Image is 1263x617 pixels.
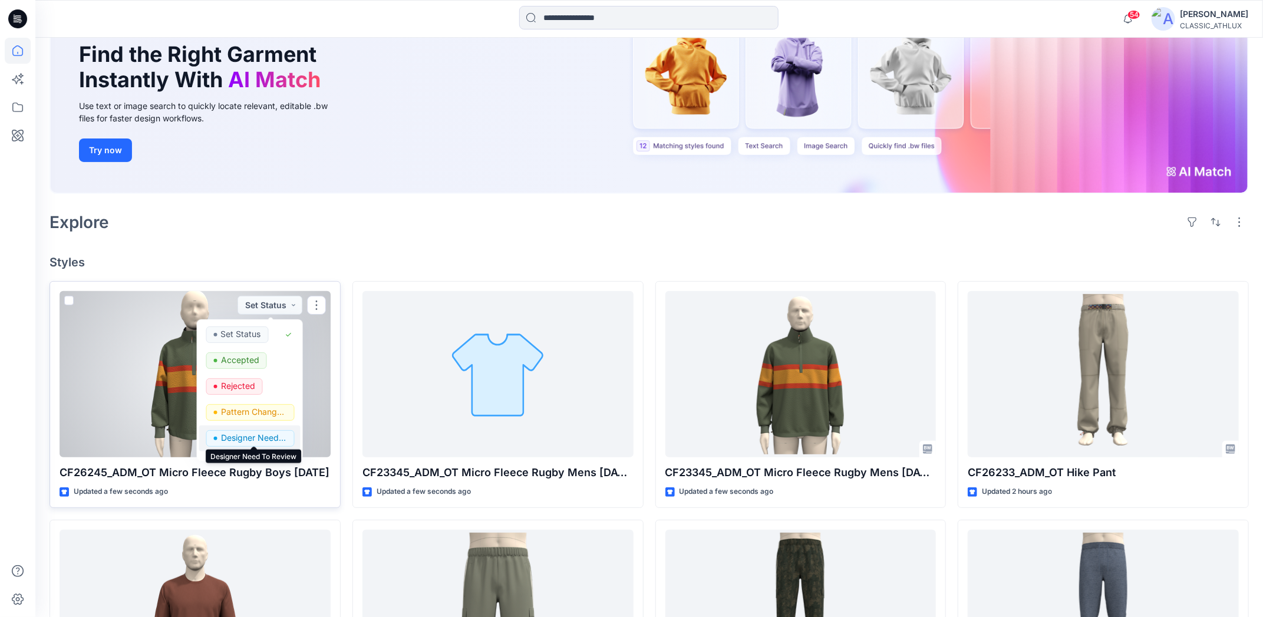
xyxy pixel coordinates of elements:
[79,100,344,124] div: Use text or image search to quickly locate relevant, editable .bw files for faster design workflows.
[74,486,168,498] p: Updated a few seconds ago
[665,291,936,457] a: CF23345_ADM_OT Micro Fleece Rugby Mens 05OCT25
[665,464,936,481] p: CF23345_ADM_OT Micro Fleece Rugby Mens [DATE]
[220,430,286,446] p: Designer Need To Review
[362,291,634,457] a: CF23345_ADM_OT Micro Fleece Rugby Mens 05OCT25
[968,291,1239,457] a: CF26233_ADM_OT Hike Pant
[228,67,321,93] span: AI Match
[79,42,327,93] h1: Find the Right Garment Instantly With
[1152,7,1175,31] img: avatar
[50,255,1249,269] h4: Styles
[1180,21,1248,30] div: CLASSIC_ATHLUX
[60,464,331,481] p: CF26245_ADM_OT Micro Fleece Rugby Boys [DATE]
[1180,7,1248,21] div: [PERSON_NAME]
[377,486,471,498] p: Updated a few seconds ago
[220,326,260,342] p: Set Status
[968,464,1239,481] p: CF26233_ADM_OT Hike Pant
[60,291,331,457] a: CF26245_ADM_OT Micro Fleece Rugby Boys 05OCT25
[50,213,109,232] h2: Explore
[220,456,286,471] p: Dropped \ Not proceeding
[982,486,1052,498] p: Updated 2 hours ago
[220,352,259,368] p: Accepted
[79,138,132,162] button: Try now
[220,404,286,420] p: Pattern Changes Requested
[1127,10,1140,19] span: 54
[680,486,774,498] p: Updated a few seconds ago
[362,464,634,481] p: CF23345_ADM_OT Micro Fleece Rugby Mens [DATE]
[220,378,255,394] p: Rejected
